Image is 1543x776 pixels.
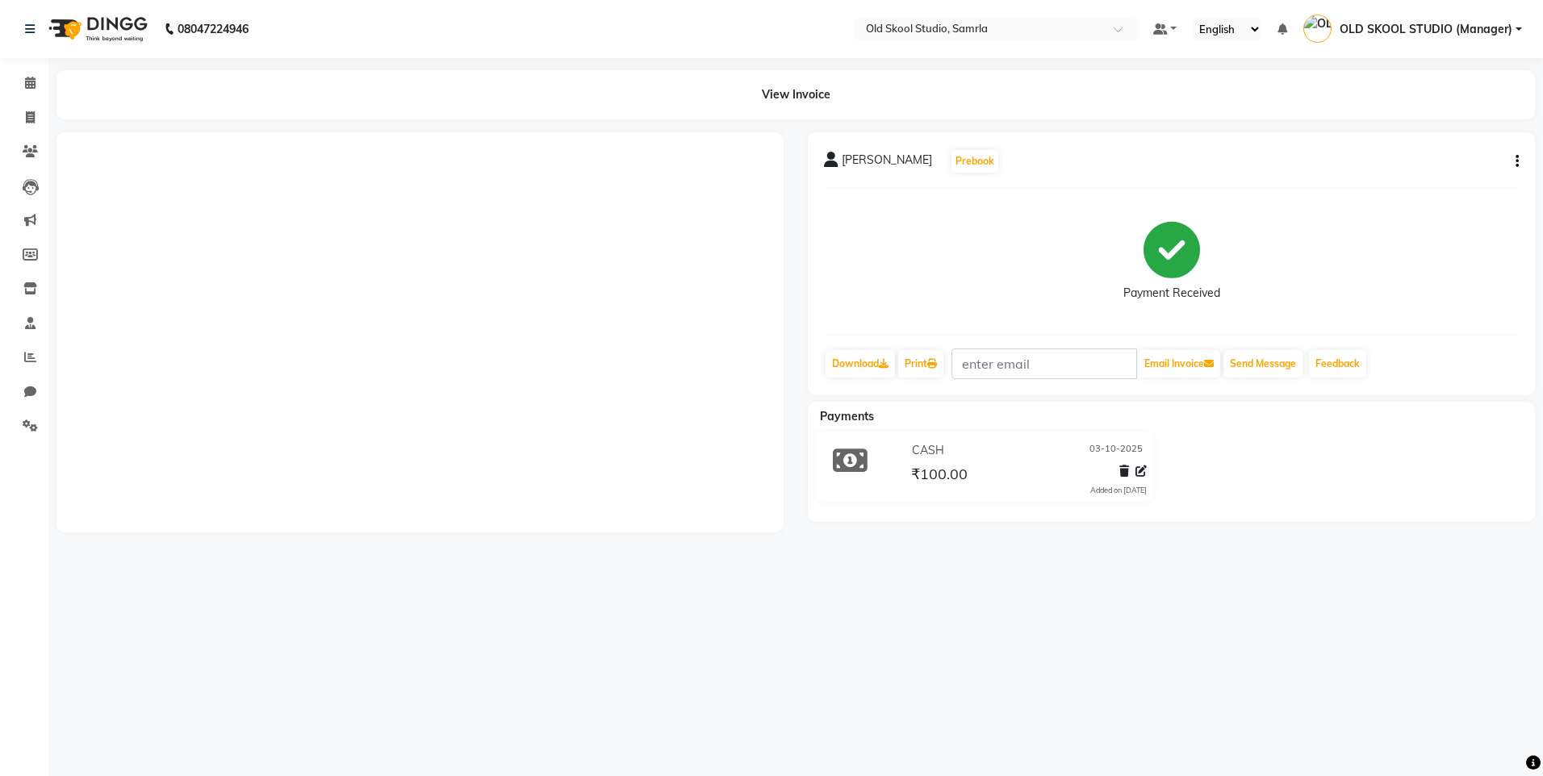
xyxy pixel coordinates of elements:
[951,348,1137,379] input: enter email
[826,350,895,378] a: Download
[178,6,249,52] b: 08047224946
[898,350,943,378] a: Print
[1223,350,1303,378] button: Send Message
[1340,21,1512,38] span: OLD SKOOL STUDIO (Manager)
[820,409,874,423] span: Payments
[1089,442,1143,459] span: 03-10-2025
[56,70,1535,119] div: View Invoice
[1090,485,1147,496] div: Added on [DATE]
[1303,15,1332,43] img: OLD SKOOL STUDIO (Manager)
[912,442,944,459] span: CASH
[951,150,998,173] button: Prebook
[842,152,932,174] span: [PERSON_NAME]
[1309,350,1366,378] a: Feedback
[1123,285,1220,302] div: Payment Received
[1138,350,1220,378] button: Email Invoice
[41,6,152,52] img: logo
[911,465,968,487] span: ₹100.00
